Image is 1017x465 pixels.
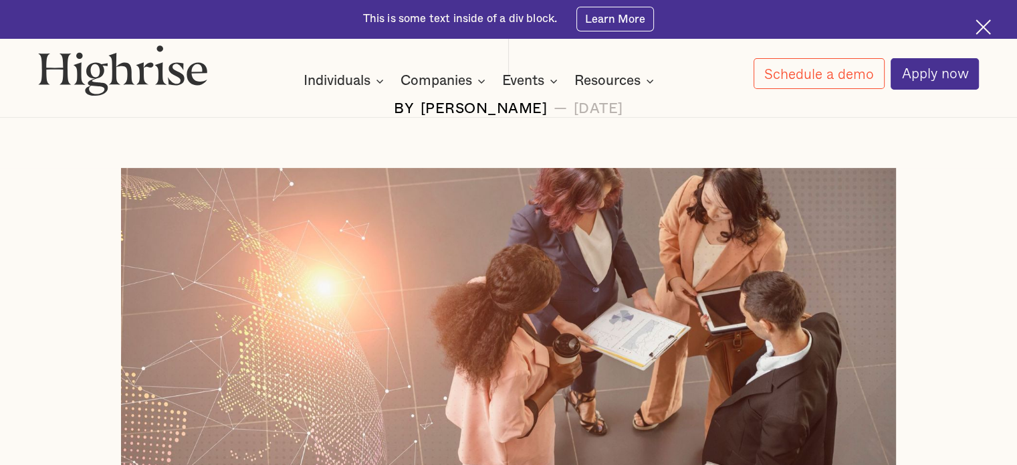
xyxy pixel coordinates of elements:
div: Resources [574,73,658,89]
div: BY [394,101,414,117]
a: Apply now [891,58,979,90]
img: Highrise logo [38,45,208,96]
a: Schedule a demo [754,58,885,89]
img: Cross icon [976,19,991,35]
div: Resources [574,73,641,89]
div: Individuals [304,73,388,89]
div: Individuals [304,73,370,89]
div: This is some text inside of a div block. [363,11,558,27]
div: [DATE] [574,101,623,117]
a: Learn More [576,7,655,31]
div: Events [502,73,544,89]
div: — [554,101,568,117]
div: Companies [401,73,472,89]
div: Companies [401,73,489,89]
div: [PERSON_NAME] [421,101,548,117]
div: Events [502,73,562,89]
